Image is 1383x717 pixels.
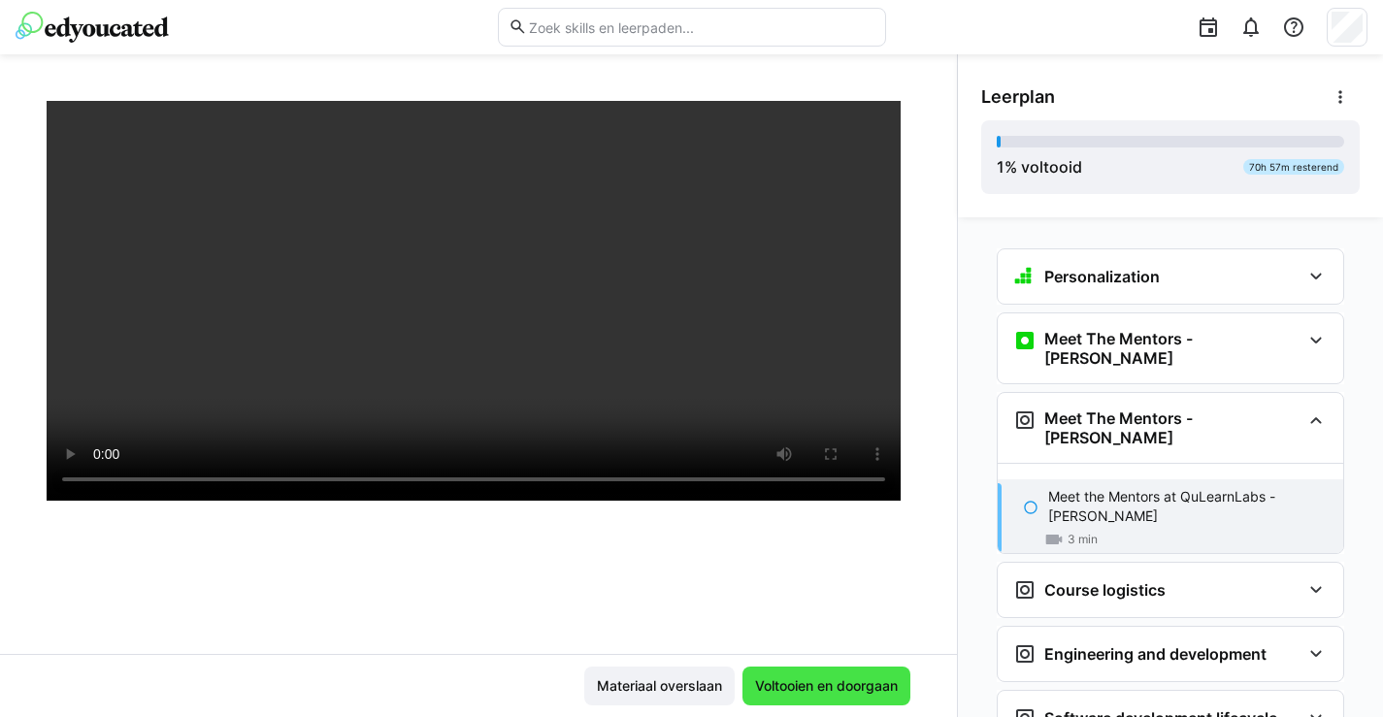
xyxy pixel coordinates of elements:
[997,155,1082,179] div: % voltooid
[1068,532,1098,547] span: 3 min
[594,676,725,696] span: Materiaal overslaan
[1048,487,1328,526] p: Meet the Mentors at QuLearnLabs - [PERSON_NAME]
[1243,159,1344,175] div: 70h 57m resterend
[997,157,1004,177] span: 1
[742,667,910,705] button: Voltooien en doorgaan
[527,18,874,36] input: Zoek skills en leerpaden...
[1044,580,1166,600] h3: Course logistics
[981,86,1055,108] span: Leerplan
[752,676,901,696] span: Voltooien en doorgaan
[1044,329,1301,368] h3: Meet The Mentors - [PERSON_NAME]
[1044,644,1267,664] h3: Engineering and development
[1044,408,1301,447] h3: Meet The Mentors - [PERSON_NAME]
[584,667,735,705] button: Materiaal overslaan
[1044,267,1160,286] h3: Personalization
